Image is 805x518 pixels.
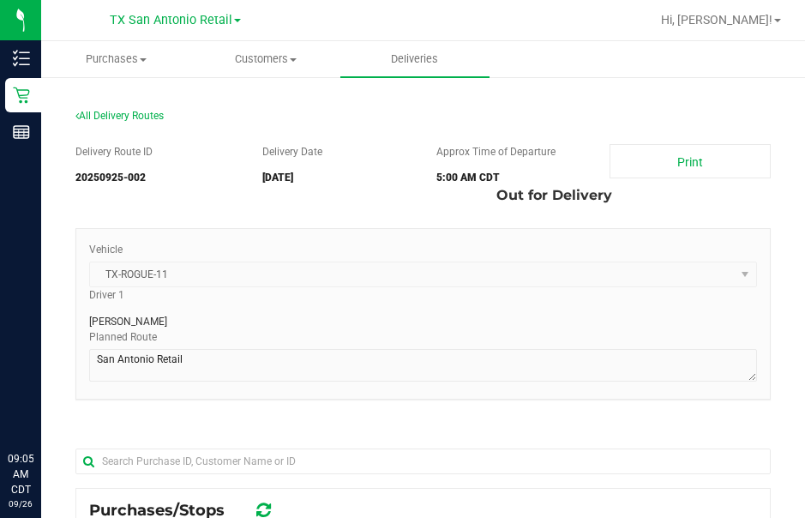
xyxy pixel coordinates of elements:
[661,13,772,27] span: Hi, [PERSON_NAME]!
[8,497,33,510] p: 09/26
[368,51,461,67] span: Deliveries
[42,51,189,67] span: Purchases
[13,50,30,67] inline-svg: Inventory
[190,41,339,77] a: Customers
[75,144,153,160] label: Delivery Route ID
[110,13,232,27] span: TX San Antonio Retail
[262,144,322,160] label: Delivery Date
[8,451,33,497] p: 09:05 AM CDT
[89,329,157,345] label: Planned Route
[436,144,556,160] label: Approx Time of Departure
[13,123,30,141] inline-svg: Reports
[75,110,164,122] span: All Delivery Routes
[89,242,123,257] label: Vehicle
[17,381,69,432] iframe: Resource center
[13,87,30,104] inline-svg: Retail
[75,449,771,474] input: Search Purchase ID, Customer Name or ID
[75,172,146,184] strong: 20250925-002
[340,41,490,77] a: Deliveries
[436,172,585,184] h5: 5:00 AM CDT
[41,41,190,77] a: Purchases
[191,51,339,67] span: Customers
[610,144,771,178] a: Print Manifest
[89,314,167,329] span: [PERSON_NAME]
[262,172,411,184] h5: [DATE]
[89,287,124,303] label: Driver 1
[496,178,612,213] span: Out for Delivery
